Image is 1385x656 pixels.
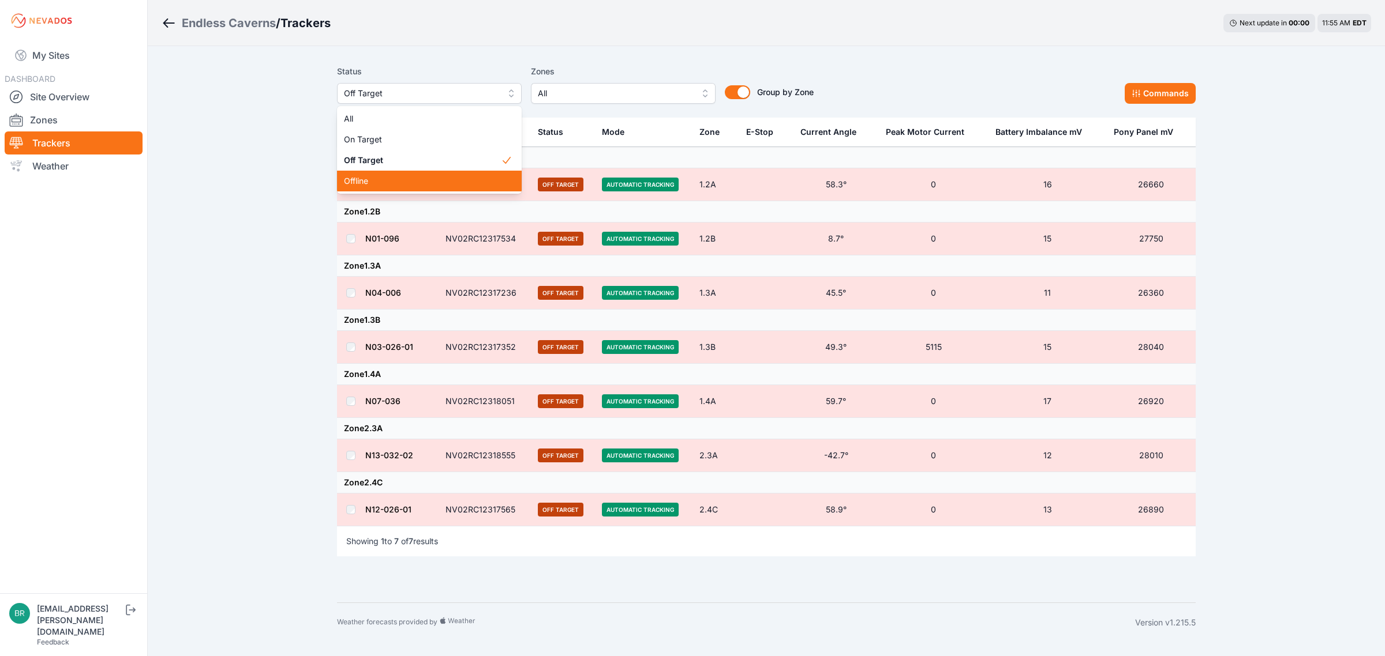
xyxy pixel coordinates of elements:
[344,113,501,125] span: All
[337,106,522,194] div: Off Target
[337,83,522,104] button: Off Target
[344,175,501,187] span: Offline
[344,86,499,100] span: Off Target
[344,134,501,145] span: On Target
[344,154,501,166] span: Off Target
